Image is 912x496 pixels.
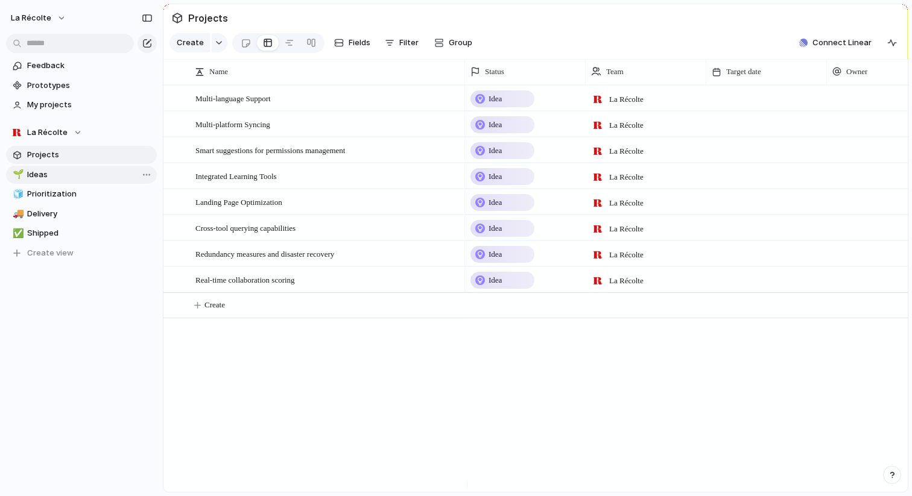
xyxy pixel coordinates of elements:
span: Create [204,299,225,311]
span: Group [449,37,472,49]
span: Prototypes [27,80,153,92]
span: La Récolte [609,171,644,183]
span: Ideas [27,169,153,181]
span: Idea [489,119,502,131]
a: 🚚Delivery [6,205,157,223]
span: Smart suggestions for permissions management [195,143,345,157]
span: Prioritization [27,188,153,200]
button: Connect Linear [794,34,876,52]
span: La Récolte [11,12,51,24]
span: Projects [27,149,153,161]
span: Integrated Learning Tools [195,169,277,183]
button: ✅ [11,227,23,239]
span: La Récolte [609,93,644,105]
button: La Récolte [6,124,157,142]
button: Filter [380,33,423,52]
span: Create [177,37,204,49]
span: Target date [726,66,761,78]
span: La Récolte [609,119,644,131]
span: Multi-platform Syncing [195,117,270,131]
button: Fields [329,33,375,52]
span: Delivery [27,208,153,220]
span: Name [209,66,228,78]
div: 🧊 [13,187,21,201]
span: Idea [489,145,502,157]
span: Idea [489,196,502,209]
span: Status [485,66,504,78]
span: Feedback [27,60,153,72]
span: Filter [399,37,419,49]
button: La Récolte [5,8,72,28]
a: Projects [6,146,157,164]
button: 🚚 [11,208,23,220]
span: Idea [489,171,502,183]
span: Idea [489,93,502,105]
a: My projects [6,96,157,114]
span: Idea [489,274,502,286]
span: Projects [186,7,230,29]
span: Idea [489,222,502,234]
button: Group [428,33,478,52]
span: La Récolte [609,275,644,287]
a: Prototypes [6,77,157,95]
span: Shipped [27,227,153,239]
div: 🚚 [13,207,21,221]
a: ✅Shipped [6,224,157,242]
span: Create view [27,247,74,259]
span: La Récolte [609,223,644,235]
button: 🌱 [11,169,23,181]
span: Connect Linear [812,37,872,49]
span: Fields [349,37,370,49]
span: Team [606,66,624,78]
div: ✅ [13,227,21,240]
span: Redundancy measures and disaster recovery [195,246,334,260]
div: 🌱 [13,168,21,181]
a: 🧊Prioritization [6,185,157,203]
span: La Récolte [27,127,68,139]
span: Landing Page Optimization [195,195,282,209]
button: 🧊 [11,188,23,200]
span: La Récolte [609,145,644,157]
span: La Récolte [609,197,644,209]
a: 🌱Ideas [6,166,157,184]
span: Idea [489,248,502,260]
a: Feedback [6,57,157,75]
span: Multi-language Support [195,91,271,105]
span: Cross-tool querying capabilities [195,221,296,234]
span: My projects [27,99,153,111]
button: Create [169,33,210,52]
span: Real-time collaboration scoring [195,272,295,286]
span: La Récolte [609,249,644,261]
button: Create view [6,244,157,262]
span: Owner [846,66,867,78]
